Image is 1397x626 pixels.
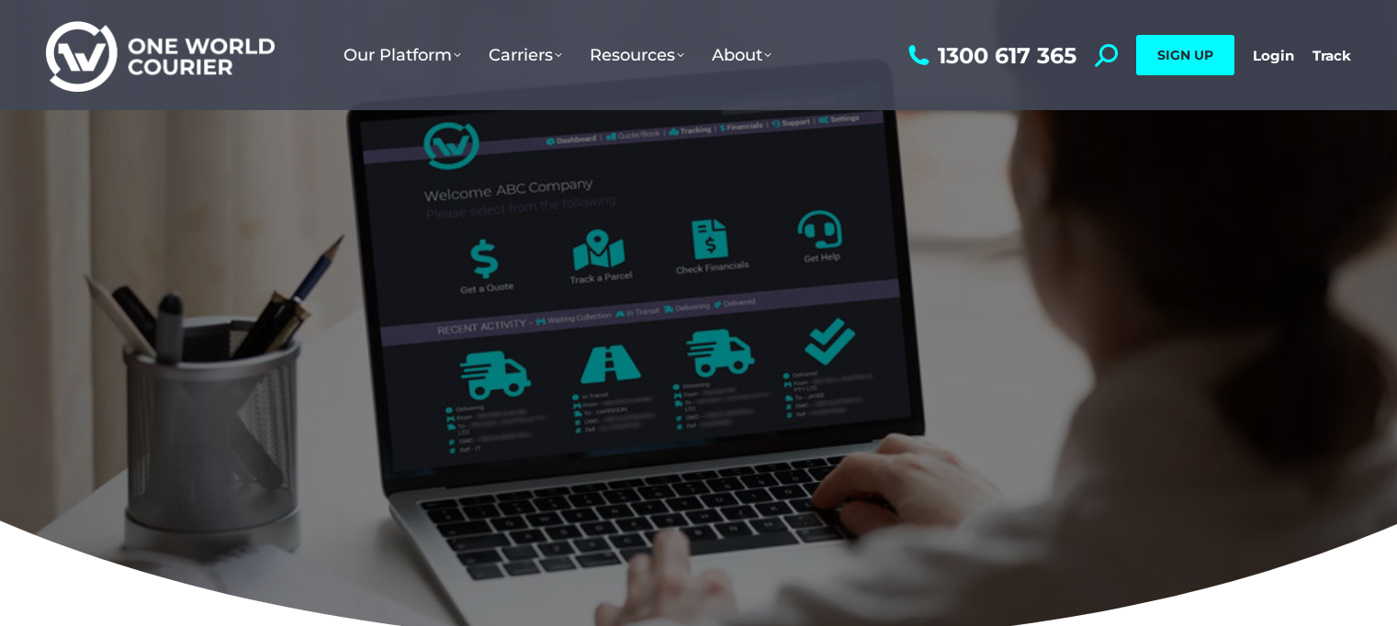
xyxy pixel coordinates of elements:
a: Resources [576,27,698,84]
img: One World Courier [46,18,275,93]
a: About [698,27,785,84]
a: Login [1253,47,1294,64]
a: Track [1313,47,1351,64]
span: SIGN UP [1157,47,1213,63]
span: Resources [590,45,684,65]
span: About [712,45,772,65]
a: SIGN UP [1136,35,1234,75]
a: 1300 617 365 [904,44,1076,67]
span: Carriers [489,45,562,65]
span: Our Platform [344,45,461,65]
a: Carriers [475,27,576,84]
a: Our Platform [330,27,475,84]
